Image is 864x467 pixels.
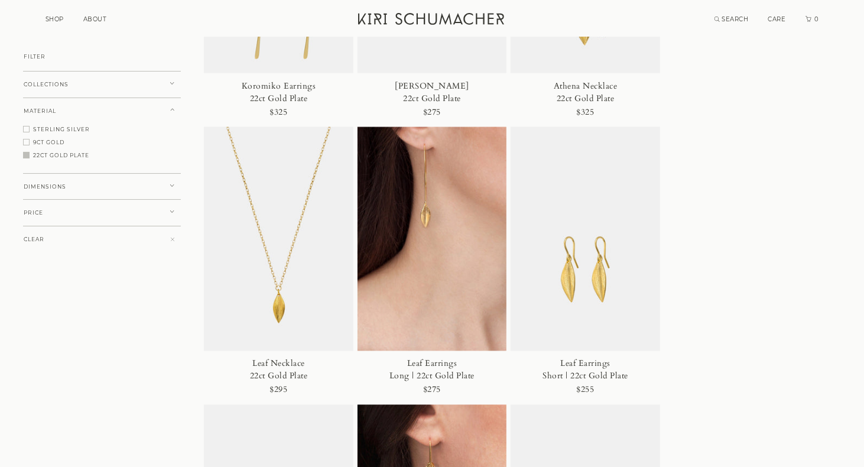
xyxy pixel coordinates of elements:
[722,15,749,23] span: SEARCH
[358,127,507,406] a: Leaf EarringsLong | 22ct Gold Plate$275
[231,80,327,105] div: Koromiko Earrings 22ct Gold Plate
[33,139,64,145] span: 9CT GOLD
[538,358,634,382] div: Leaf Earrings Short | 22ct Gold Plate
[23,151,181,158] button: 22CT GOLD PLATE
[33,152,89,158] span: 22CT GOLD PLATE
[23,138,181,145] button: 9CT GOLD
[423,382,441,398] div: $275
[714,15,749,23] a: Search
[269,105,287,121] div: $325
[351,6,514,35] a: Kiri Schumacher Home
[577,382,595,398] div: $255
[46,15,64,23] a: SHOP
[33,126,90,132] span: STERLING SILVER
[24,54,46,60] span: FILTER
[358,127,507,352] img: Leaf Earrings Long | 22ct Gold Plate
[538,80,634,105] div: Athena Necklace 22ct Gold Plate
[24,236,44,242] span: CLEAR
[83,15,107,23] a: ABOUT
[768,15,786,23] a: CARE
[23,173,181,200] button: DIMENSIONS
[384,80,480,105] div: [PERSON_NAME] 22ct Gold Plate
[511,127,660,406] a: Leaf EarringsShort | 22ct Gold Plate$255
[384,358,480,382] div: Leaf Earrings Long | 22ct Gold Plate
[24,82,69,87] span: COLLECTIONS
[269,382,287,398] div: $295
[423,105,441,121] div: $275
[23,199,181,226] button: PRICE
[577,105,595,121] div: $325
[231,358,327,382] div: Leaf Necklace 22ct Gold Plate
[24,108,56,114] span: MATERIAL
[23,98,181,125] button: MATERIAL
[805,15,820,23] a: Cart
[23,125,181,132] button: STERLING SILVER
[511,127,660,352] img: Leaf Earrings Short | 22ct Gold Plate
[23,226,181,253] button: CLEAR
[23,71,181,98] button: COLLECTIONS
[204,127,353,406] a: Leaf Necklace22ct Gold Plate$295
[24,184,66,190] span: DIMENSIONS
[24,210,43,216] span: PRICE
[813,15,819,23] span: 0
[204,127,353,352] img: Leaf Necklace 22ct Gold Plate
